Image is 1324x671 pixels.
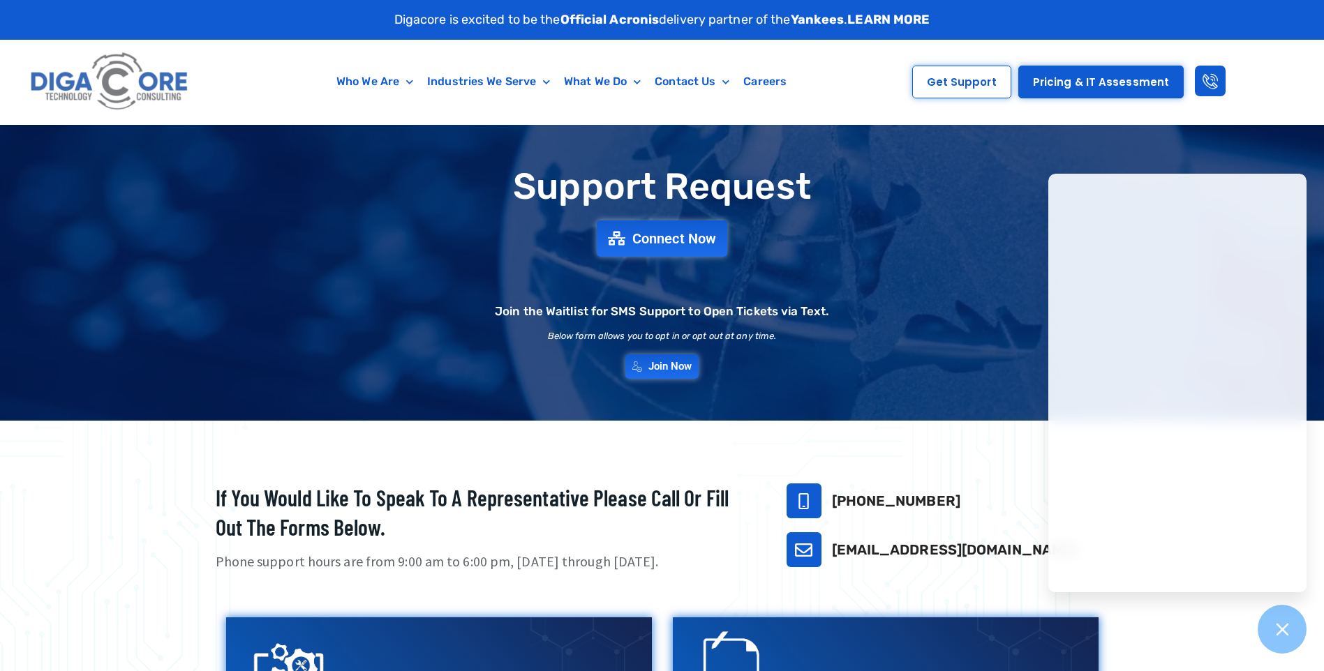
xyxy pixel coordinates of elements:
strong: Official Acronis [560,12,660,27]
a: support@digacore.com [787,532,821,567]
a: [PHONE_NUMBER] [832,492,960,509]
a: LEARN MORE [847,12,930,27]
span: Pricing & IT Assessment [1033,77,1169,87]
span: Connect Now [632,232,716,246]
a: What We Do [557,66,648,98]
a: Industries We Serve [420,66,557,98]
p: Digacore is excited to be the delivery partner of the . [394,10,930,29]
h2: Join the Waitlist for SMS Support to Open Tickets via Text. [495,306,829,317]
nav: Menu [260,66,863,98]
iframe: Chatgenie Messenger [1048,174,1307,592]
a: Join Now [625,354,699,379]
a: Connect Now [597,220,727,257]
a: Contact Us [648,66,736,98]
h2: Below form allows you to opt in or opt out at any time. [548,331,777,340]
a: Careers [736,66,794,98]
a: Pricing & IT Assessment [1018,66,1184,98]
img: Digacore logo 1 [27,47,193,117]
span: Get Support [927,77,997,87]
h1: Support Request [181,167,1144,206]
a: Get Support [912,66,1011,98]
p: Phone support hours are from 9:00 am to 6:00 pm, [DATE] through [DATE]. [216,552,752,572]
h2: If you would like to speak to a representative please call or fill out the forms below. [216,483,752,541]
a: Who We Are [329,66,420,98]
a: [EMAIL_ADDRESS][DOMAIN_NAME] [832,541,1078,558]
a: 732-646-5725 [787,483,821,518]
span: Join Now [648,361,692,372]
strong: Yankees [791,12,845,27]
